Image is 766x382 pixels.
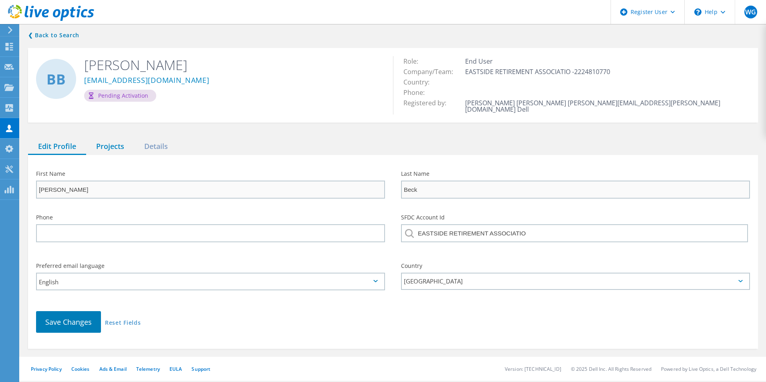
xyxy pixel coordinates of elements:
[136,366,160,372] a: Telemetry
[86,139,134,155] div: Projects
[745,9,756,15] span: WG
[84,56,381,74] h2: [PERSON_NAME]
[191,366,210,372] a: Support
[401,215,750,220] label: SFDC Account Id
[465,67,618,76] span: EASTSIDE RETIREMENT ASSOCIATIO -2224810770
[505,366,561,372] li: Version: [TECHNICAL_ID]
[105,320,141,327] a: Reset Fields
[8,17,94,22] a: Live Optics Dashboard
[403,67,461,76] span: Company/Team:
[36,215,385,220] label: Phone
[134,139,178,155] div: Details
[28,30,79,40] a: Back to search
[661,366,756,372] li: Powered by Live Optics, a Dell Technology
[31,366,62,372] a: Privacy Policy
[28,139,86,155] div: Edit Profile
[36,311,101,333] button: Save Changes
[84,76,210,85] a: [EMAIL_ADDRESS][DOMAIN_NAME]
[571,366,651,372] li: © 2025 Dell Inc. All Rights Reserved
[401,171,750,177] label: Last Name
[463,98,750,115] td: [PERSON_NAME] [PERSON_NAME] [PERSON_NAME][EMAIL_ADDRESS][PERSON_NAME][DOMAIN_NAME] Dell
[45,317,92,327] span: Save Changes
[694,8,701,16] svg: \n
[463,56,750,66] td: End User
[36,263,385,269] label: Preferred email language
[169,366,182,372] a: EULA
[99,366,127,372] a: Ads & Email
[84,90,156,102] div: Pending Activation
[403,88,433,97] span: Phone:
[401,273,750,290] div: [GEOGRAPHIC_DATA]
[403,78,437,86] span: Country:
[46,72,66,86] span: BB
[71,366,90,372] a: Cookies
[401,263,750,269] label: Country
[403,57,426,66] span: Role:
[36,171,385,177] label: First Name
[403,99,454,107] span: Registered by:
